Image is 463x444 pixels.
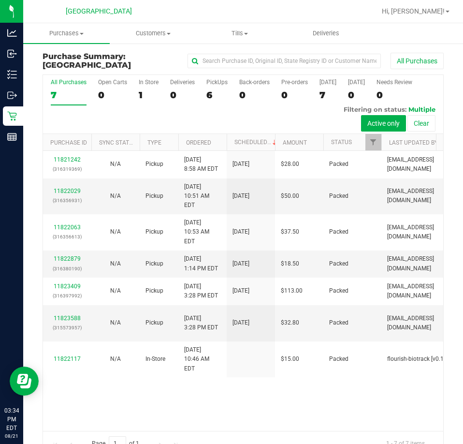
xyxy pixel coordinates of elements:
[139,89,159,101] div: 1
[54,255,81,262] a: 11822879
[331,139,352,146] a: Status
[232,160,249,169] span: [DATE]
[23,29,110,38] span: Purchases
[110,259,121,268] button: N/A
[23,23,110,44] a: Purchases
[206,89,228,101] div: 6
[232,318,249,327] span: [DATE]
[281,227,299,237] span: $37.50
[43,60,131,70] span: [GEOGRAPHIC_DATA]
[110,287,121,294] span: Not Applicable
[232,227,249,237] span: [DATE]
[110,192,121,199] span: Not Applicable
[145,259,163,268] span: Pickup
[10,367,39,396] iframe: Resource center
[188,54,381,68] input: Search Purchase ID, Original ID, State Registry ID or Customer Name...
[170,79,195,86] div: Deliveries
[232,192,249,201] span: [DATE]
[376,79,412,86] div: Needs Review
[66,7,132,15] span: [GEOGRAPHIC_DATA]
[186,139,211,146] a: Ordered
[329,227,348,237] span: Packed
[329,355,348,364] span: Packed
[49,323,86,332] p: (315573957)
[110,29,196,38] span: Customers
[283,23,369,44] a: Deliveries
[49,291,86,300] p: (316397992)
[110,355,121,362] span: Not Applicable
[197,29,282,38] span: Tills
[7,132,17,142] inline-svg: Reports
[7,28,17,38] inline-svg: Analytics
[196,23,283,44] a: Tills
[184,282,218,300] span: [DATE] 3:28 PM EDT
[389,139,438,146] a: Last Updated By
[239,89,270,101] div: 0
[329,160,348,169] span: Packed
[184,254,218,273] span: [DATE] 1:14 PM EDT
[43,52,176,69] h3: Purchase Summary:
[281,192,299,201] span: $50.00
[329,192,348,201] span: Packed
[110,286,121,296] button: N/A
[50,139,87,146] a: Purchase ID
[7,90,17,100] inline-svg: Outbound
[110,318,121,327] button: N/A
[184,314,218,332] span: [DATE] 3:28 PM EDT
[145,160,163,169] span: Pickup
[234,139,278,146] a: Scheduled
[329,286,348,296] span: Packed
[382,7,445,15] span: Hi, [PERSON_NAME]!
[376,89,412,101] div: 0
[147,139,161,146] a: Type
[184,218,221,246] span: [DATE] 10:53 AM EDT
[281,160,299,169] span: $28.00
[283,139,307,146] a: Amount
[348,89,365,101] div: 0
[329,318,348,327] span: Packed
[329,259,348,268] span: Packed
[239,79,270,86] div: Back-orders
[281,89,308,101] div: 0
[7,70,17,79] inline-svg: Inventory
[4,432,19,440] p: 08/21
[49,264,86,273] p: (316380190)
[110,161,121,167] span: Not Applicable
[51,79,87,86] div: All Purchases
[145,192,163,201] span: Pickup
[98,79,127,86] div: Open Carts
[54,188,81,194] a: 11822029
[54,355,81,362] a: 11822117
[344,105,406,113] span: Filtering on status:
[49,232,86,241] p: (316356613)
[49,196,86,205] p: (316356931)
[348,79,365,86] div: [DATE]
[110,192,121,201] button: N/A
[110,227,121,237] button: N/A
[145,286,163,296] span: Pickup
[184,345,221,373] span: [DATE] 10:46 AM EDT
[300,29,352,38] span: Deliveries
[110,160,121,169] button: N/A
[407,115,435,132] button: Clear
[319,79,336,86] div: [DATE]
[54,315,81,322] a: 11823588
[99,139,136,146] a: Sync Status
[281,318,299,327] span: $32.80
[7,111,17,121] inline-svg: Retail
[49,164,86,174] p: (316319369)
[110,260,121,267] span: Not Applicable
[391,53,444,69] button: All Purchases
[145,318,163,327] span: Pickup
[281,79,308,86] div: Pre-orders
[319,89,336,101] div: 7
[145,227,163,237] span: Pickup
[232,259,249,268] span: [DATE]
[281,286,303,296] span: $113.00
[4,406,19,432] p: 03:34 PM EDT
[145,355,165,364] span: In-Store
[98,89,127,101] div: 0
[361,115,406,132] button: Active only
[110,23,196,44] a: Customers
[110,319,121,326] span: Not Applicable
